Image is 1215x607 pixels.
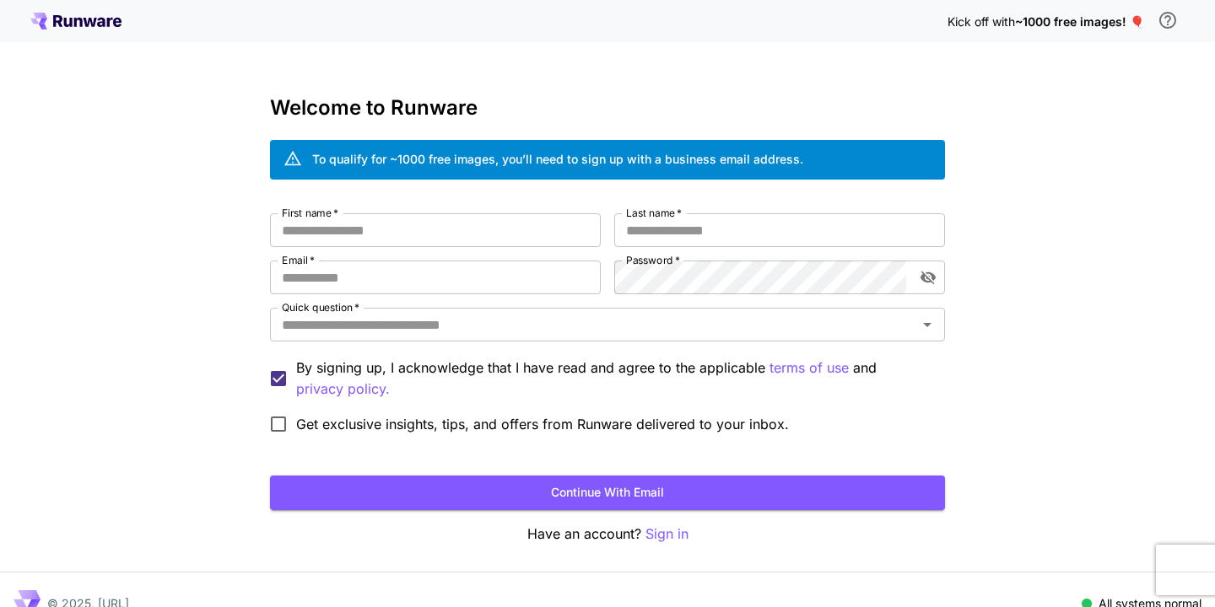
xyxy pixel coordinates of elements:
button: Continue with email [270,475,945,510]
label: Quick question [282,300,359,314]
h3: Welcome to Runware [270,96,945,120]
div: To qualify for ~1000 free images, you’ll need to sign up with a business email address. [312,150,803,168]
span: Get exclusive insights, tips, and offers from Runware delivered to your inbox. [296,414,789,434]
button: Open [915,313,939,336]
button: In order to qualify for free credit, you need to sign up with a business email address and click ... [1151,3,1185,37]
label: Last name [626,206,682,220]
span: Kick off with [948,14,1015,29]
p: By signing up, I acknowledge that I have read and agree to the applicable and [296,357,931,400]
p: privacy policy. [296,379,390,400]
button: Sign in [645,524,688,545]
label: Password [626,253,680,267]
span: ~1000 free images! 🎈 [1015,14,1144,29]
button: By signing up, I acknowledge that I have read and agree to the applicable terms of use and [296,379,390,400]
button: By signing up, I acknowledge that I have read and agree to the applicable and privacy policy. [769,357,849,379]
label: First name [282,206,338,220]
label: Email [282,253,315,267]
p: Have an account? [270,524,945,545]
p: terms of use [769,357,849,379]
button: toggle password visibility [913,262,943,293]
